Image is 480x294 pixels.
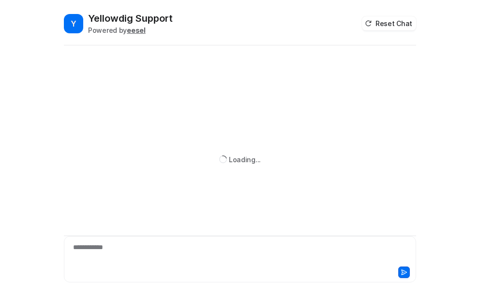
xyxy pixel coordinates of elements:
b: eesel [127,26,146,34]
div: Loading... [229,154,261,165]
button: Reset Chat [362,16,416,30]
div: Powered by [88,25,173,35]
h2: Yellowdig Support [88,12,173,25]
span: Y [64,14,83,33]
